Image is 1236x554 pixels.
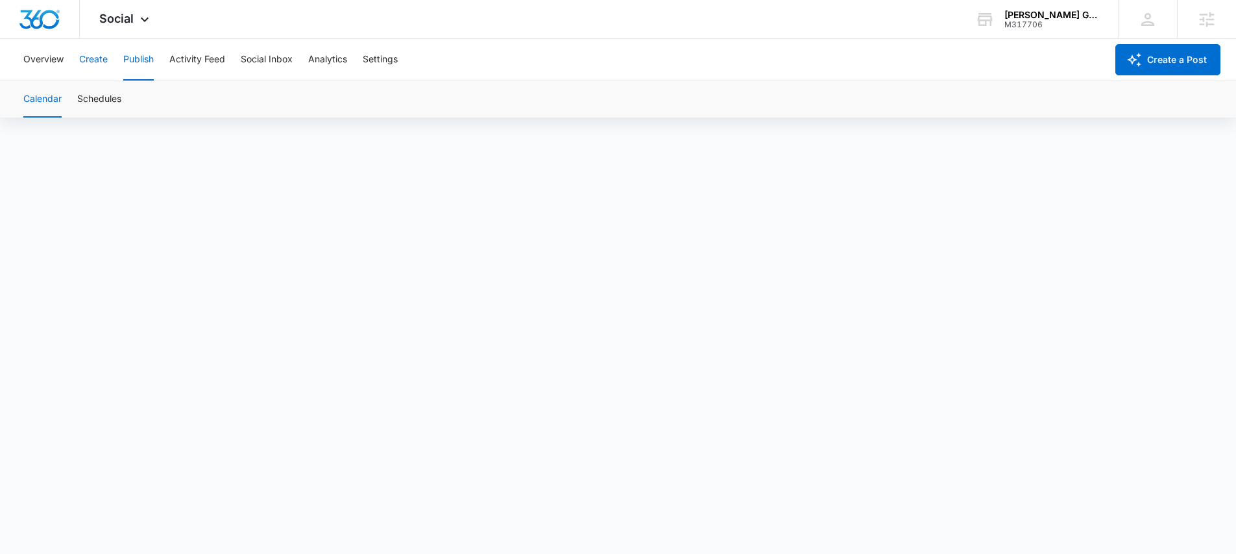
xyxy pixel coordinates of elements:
button: Create [79,39,108,81]
div: account id [1004,20,1099,29]
button: Calendar [23,81,62,118]
button: Create a Post [1115,44,1220,75]
button: Schedules [77,81,121,118]
button: Activity Feed [169,39,225,81]
button: Social Inbox [241,39,293,81]
div: account name [1004,10,1099,20]
button: Overview [23,39,64,81]
button: Analytics [308,39,347,81]
span: Social [99,12,134,25]
button: Publish [123,39,154,81]
button: Settings [363,39,398,81]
